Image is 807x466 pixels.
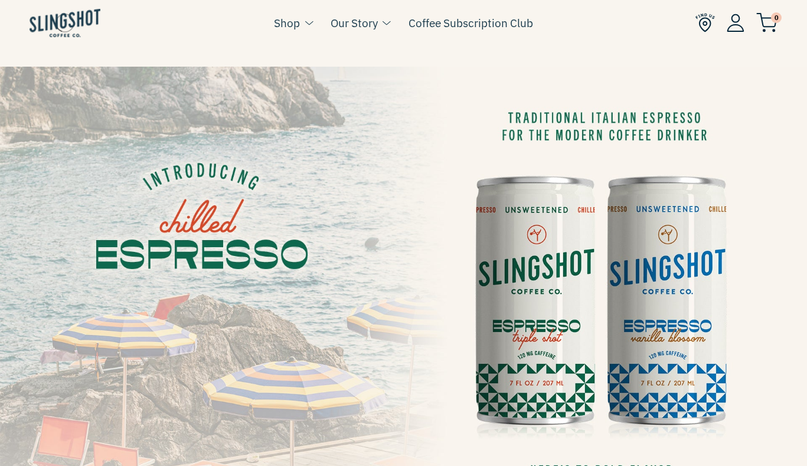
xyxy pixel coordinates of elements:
[771,12,782,23] span: 0
[727,14,744,32] img: Account
[274,14,300,32] a: Shop
[331,14,378,32] a: Our Story
[409,14,533,32] a: Coffee Subscription Club
[695,13,715,32] img: Find Us
[756,13,777,32] img: cart
[756,15,777,29] a: 0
